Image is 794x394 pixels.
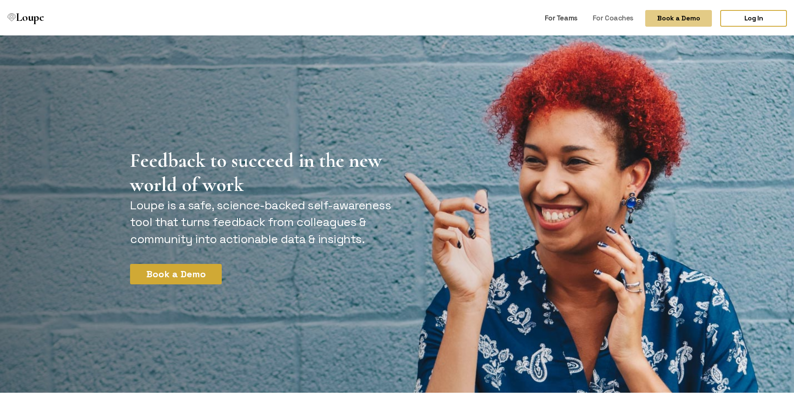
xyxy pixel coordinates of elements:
button: Book a Demo [645,8,712,25]
button: Book a Demo [130,262,222,283]
p: Loupe is a safe, science-backed self-awareness tool that turns feedback from colleagues & communi... [130,195,395,246]
h1: Feedback to succeed in the new world of work [130,147,395,195]
a: For Teams [541,8,581,24]
a: Loupe [5,8,47,25]
a: Log In [720,8,787,25]
a: For Coaches [589,8,637,24]
img: Loupe Logo [8,12,16,20]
